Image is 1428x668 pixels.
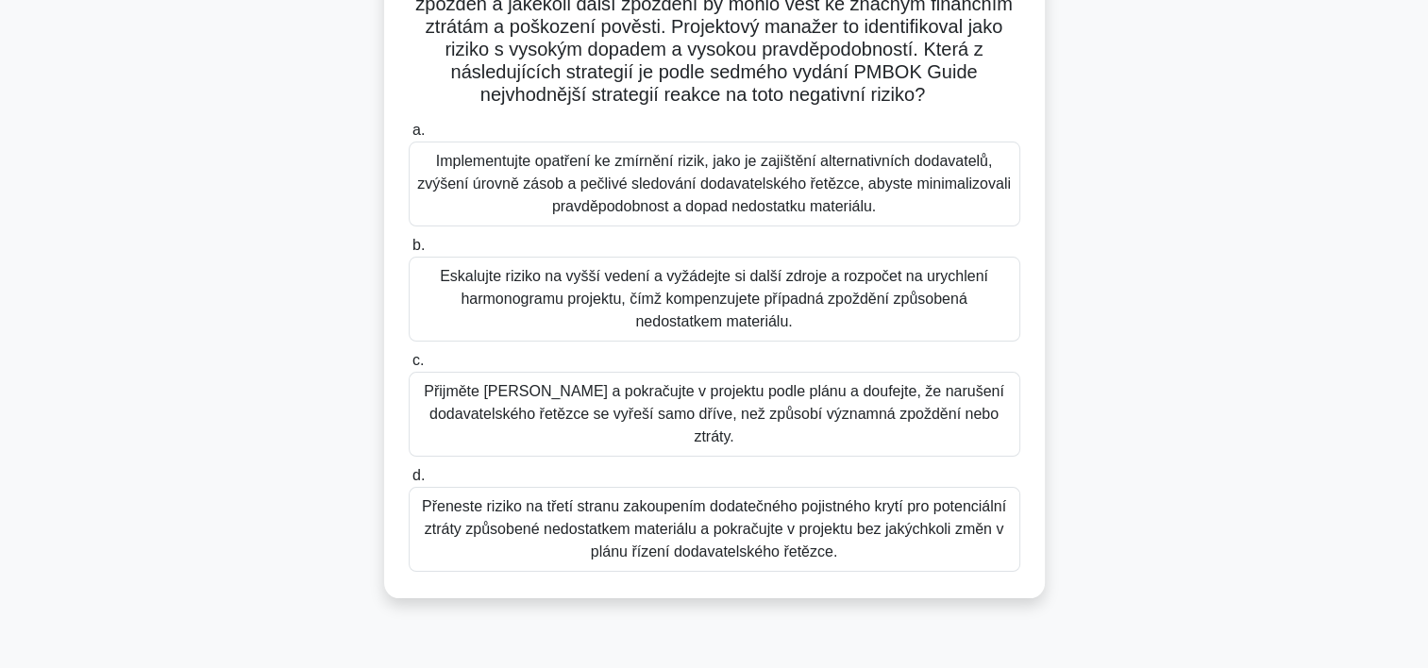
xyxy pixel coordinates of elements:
[412,467,425,483] span: d.
[412,352,424,368] span: c.
[409,372,1020,457] div: Přijměte [PERSON_NAME] a pokračujte v projektu podle plánu a doufejte, že narušení dodavatelského...
[409,257,1020,342] div: Eskalujte riziko na vyšší vedení a vyžádejte si další zdroje a rozpočet na urychlení harmonogramu...
[409,487,1020,572] div: Přeneste riziko na třetí stranu zakoupením dodatečného pojistného krytí pro potenciální ztráty zp...
[409,142,1020,226] div: Implementujte opatření ke zmírnění rizik, jako je zajištění alternativních dodavatelů, zvýšení úr...
[412,122,425,138] span: a.
[412,237,425,253] span: b.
